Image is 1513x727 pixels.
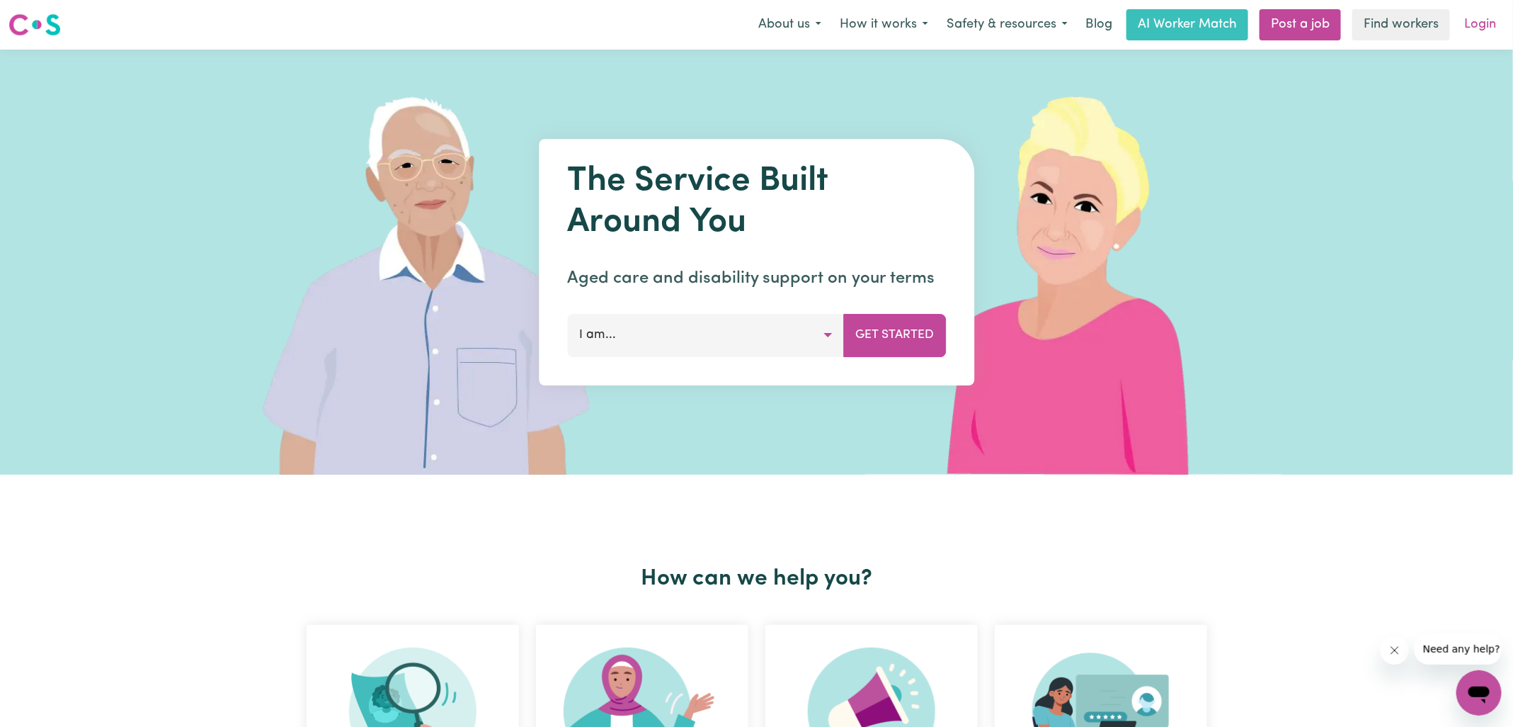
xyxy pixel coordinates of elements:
img: Careseekers logo [8,12,61,38]
a: Find workers [1352,9,1450,40]
iframe: Message from company [1415,633,1502,665]
a: Blog [1077,9,1121,40]
button: Get Started [843,314,946,356]
a: Careseekers logo [8,9,61,41]
button: Safety & resources [937,10,1077,40]
h1: The Service Built Around You [567,162,946,243]
a: Login [1456,9,1505,40]
a: Post a job [1260,9,1341,40]
a: AI Worker Match [1126,9,1248,40]
iframe: Button to launch messaging window [1456,670,1502,716]
button: How it works [830,10,937,40]
h2: How can we help you? [298,565,1216,592]
button: About us [749,10,830,40]
button: I am... [567,314,844,356]
iframe: Close message [1381,636,1409,665]
p: Aged care and disability support on your terms [567,266,946,291]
